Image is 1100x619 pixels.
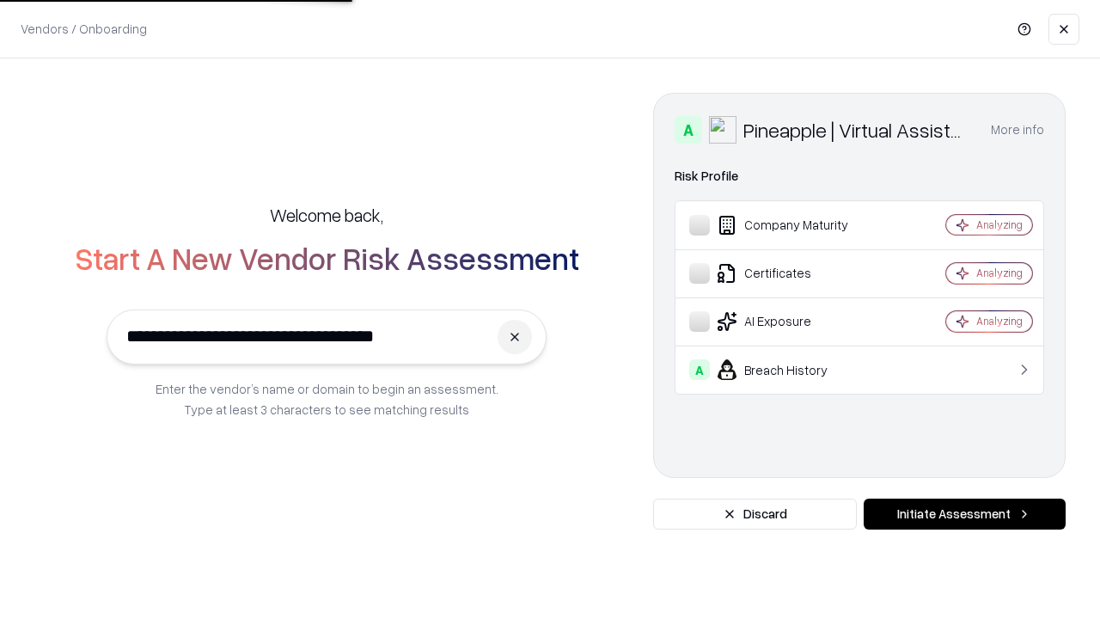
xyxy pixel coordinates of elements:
[864,499,1066,530] button: Initiate Assessment
[743,116,970,144] div: Pineapple | Virtual Assistant Agency
[21,20,147,38] p: Vendors / Onboarding
[689,359,710,380] div: A
[270,203,383,227] h5: Welcome back,
[976,218,1023,232] div: Analyzing
[976,266,1023,280] div: Analyzing
[689,215,895,236] div: Company Maturity
[156,378,498,420] p: Enter the vendor’s name or domain to begin an assessment. Type at least 3 characters to see match...
[653,499,857,530] button: Discard
[991,114,1044,145] button: More info
[689,359,895,380] div: Breach History
[675,116,702,144] div: A
[689,311,895,332] div: AI Exposure
[976,314,1023,328] div: Analyzing
[689,263,895,284] div: Certificates
[75,241,579,275] h2: Start A New Vendor Risk Assessment
[709,116,736,144] img: Pineapple | Virtual Assistant Agency
[675,166,1044,187] div: Risk Profile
